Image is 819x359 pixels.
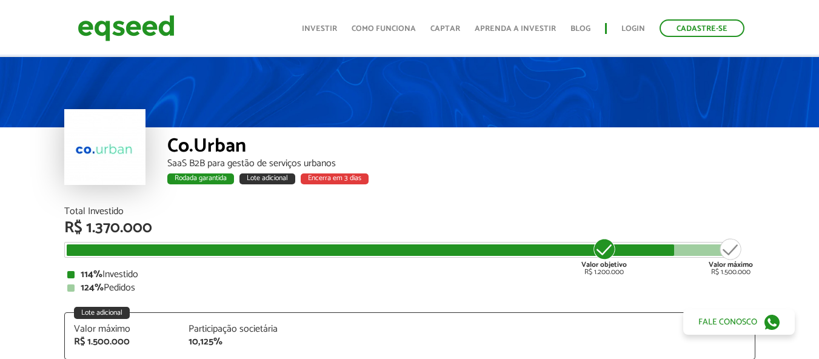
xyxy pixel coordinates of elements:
div: R$ 1.370.000 [64,220,755,236]
div: R$ 1.500.000 [74,337,171,347]
a: Login [621,25,645,33]
div: Pedidos [67,283,752,293]
div: Participação societária [189,324,286,334]
div: Total Investido [64,207,755,216]
div: SaaS B2B para gestão de serviços urbanos [167,159,755,169]
a: Fale conosco [683,309,795,335]
div: Co.Urban [167,136,755,159]
div: Valor máximo [74,324,171,334]
strong: Valor objetivo [581,259,627,270]
a: Blog [570,25,590,33]
strong: 114% [81,266,102,283]
strong: Valor máximo [709,259,753,270]
a: Aprenda a investir [475,25,556,33]
div: 10,125% [189,337,286,347]
a: Cadastre-se [660,19,744,37]
div: R$ 1.200.000 [581,237,627,276]
a: Captar [430,25,460,33]
strong: 124% [81,280,104,296]
img: EqSeed [78,12,175,44]
div: Lote adicional [74,307,130,319]
a: Como funciona [352,25,416,33]
div: Encerra em 3 dias [301,173,369,184]
div: Investido [67,270,752,280]
div: Rodada garantida [167,173,234,184]
div: Lote adicional [239,173,295,184]
div: R$ 1.500.000 [709,237,753,276]
a: Investir [302,25,337,33]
